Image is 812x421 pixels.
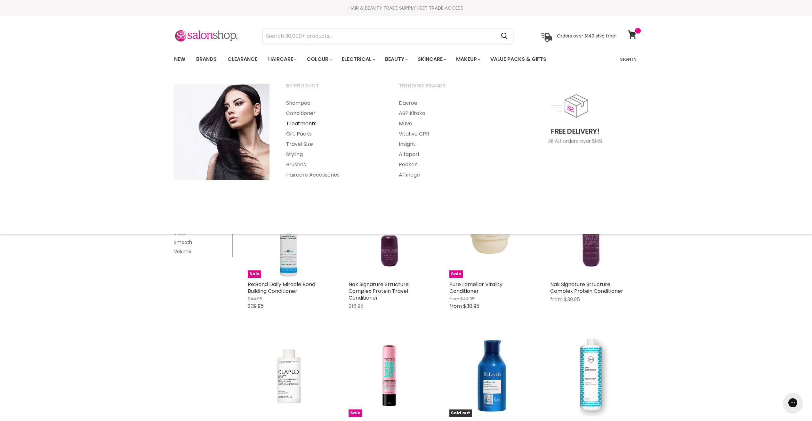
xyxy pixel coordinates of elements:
a: Value Packs & Gifts [486,53,551,66]
span: $39.95 [564,296,580,303]
span: from [449,302,462,310]
img: Nak Signature Structure Complex Protein Conditioner [558,196,623,278]
span: Smooth [174,239,192,245]
nav: Main [166,50,646,69]
a: Treatments [278,119,390,129]
button: Search [496,29,513,44]
a: Shampoo [278,98,390,108]
span: Scalp [174,230,186,236]
input: Search [263,29,496,44]
a: Insight [391,139,502,149]
p: Orders over $149 ship free! [557,33,616,39]
div: HAIR & BEAUTY TRADE SUPPLY | [166,5,646,11]
span: $39.95 [248,302,264,310]
span: Sold out [449,409,472,417]
a: Beauty [380,53,412,66]
a: Brushes [278,160,390,170]
a: Pure Lamellar Vitality ConditionerSale [449,196,531,278]
a: Pure Lamellar Vitality Conditioner [449,281,502,295]
img: Pure Lamellar Vitality Conditioner [449,196,531,278]
img: Redken Extreme Conditioner - Clearance! [449,335,531,417]
a: Redken Extreme Conditioner - Clearance!Sold out [449,335,531,417]
span: from [449,296,459,302]
a: Clearance [223,53,262,66]
span: $16.95 [349,302,364,310]
a: Conditioner [278,108,390,119]
a: Electrical [337,53,379,66]
a: Vitafive CPR [391,129,502,139]
a: Nak Signature Structure Complex Protein Conditioner [550,196,632,278]
a: Sign In [616,53,640,66]
span: Volume [174,248,191,255]
a: Brands [191,53,221,66]
a: Davroe [391,98,502,108]
a: Colour [302,53,336,66]
a: Alfaparf [391,149,502,160]
span: Sale [248,270,261,278]
a: Skincare [413,53,450,66]
span: Sale [349,409,362,417]
a: Haircare [263,53,301,66]
a: ASP Kitoko [391,108,502,119]
a: Nak Signature Structure Complex Protein Travel Conditioner [349,196,430,278]
a: By Product [278,81,390,97]
a: Nak Signature Structure Complex Protein Travel Conditioner [349,281,409,301]
a: Redken [391,160,502,170]
a: Matrix Instacure Build-A-Bond Mighty Care ConditionerSale [349,335,430,417]
a: Volume [174,248,230,255]
ul: Main menu [278,98,390,180]
form: Product [262,29,513,44]
a: Travel Size [278,139,390,149]
span: Sale [449,270,463,278]
a: GET TRADE ACCESS [419,4,463,11]
a: Smooth [174,239,230,246]
a: Muvo [391,119,502,129]
ul: Main menu [169,50,584,69]
a: Re:Bond Daily Miracle Bond Building ConditionerSale [248,196,329,278]
img: Re:Bond Daily Miracle Bond Building Conditioner [248,196,329,278]
a: Trending Brands [391,81,502,97]
span: $44.95 [460,296,475,302]
a: Gift Packs [278,129,390,139]
img: Matrix Instacure Build-A-Bond Mighty Care Conditioner [349,335,430,417]
span: $44.95 [248,296,262,302]
img: 360 Hair Daily Conditioner [550,335,632,417]
a: Styling [278,149,390,160]
a: New [169,53,190,66]
iframe: Gorgias live chat messenger [780,391,806,415]
span: from [550,296,563,303]
a: Haircare Accessories [278,170,390,180]
a: Affinage [391,170,502,180]
a: Re:Bond Daily Miracle Bond Building Conditioner [248,281,315,295]
ul: Main menu [391,98,502,180]
span: $38.95 [463,302,479,310]
a: Makeup [451,53,484,66]
a: Nak Signature Structure Complex Protein Conditioner [550,281,623,295]
img: Olaplex No.5 Bond Maintenance Fine Conditioner [248,335,329,417]
img: Nak Signature Structure Complex Protein Travel Conditioner [357,196,422,278]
